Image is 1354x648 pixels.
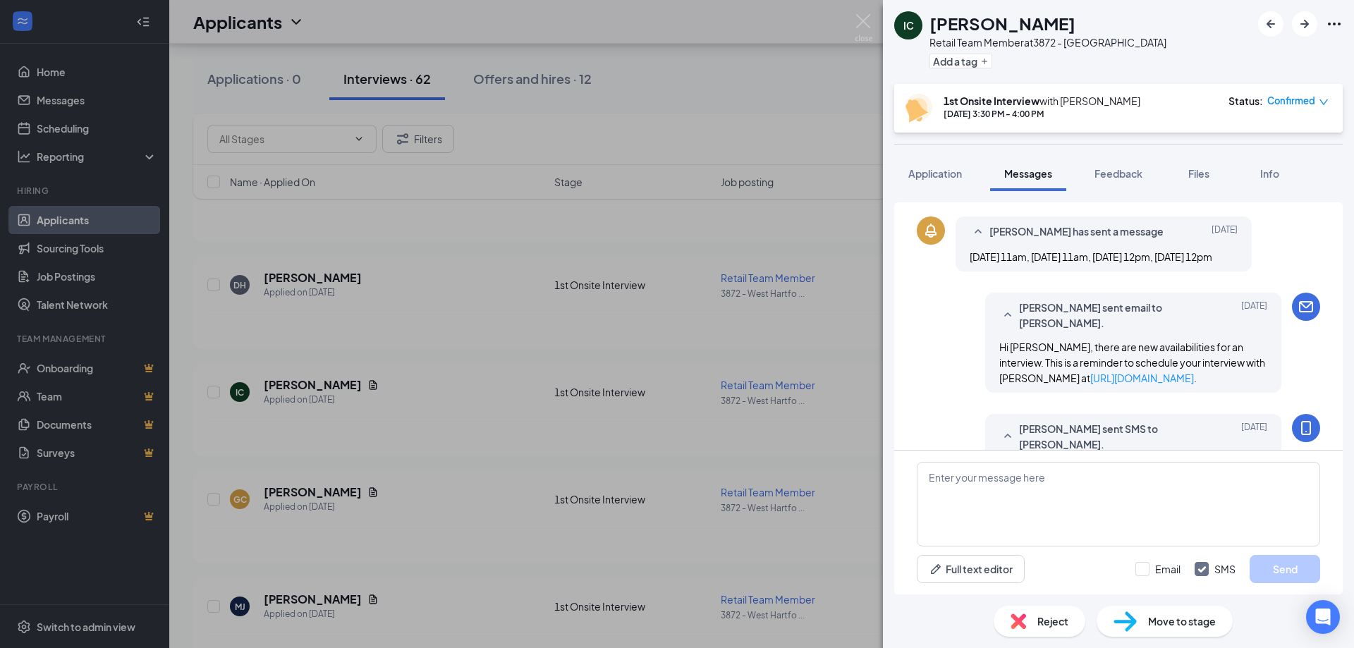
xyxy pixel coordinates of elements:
[1004,167,1052,180] span: Messages
[1019,300,1204,331] span: [PERSON_NAME] sent email to [PERSON_NAME].
[1262,16,1279,32] svg: ArrowLeftNew
[929,35,1166,49] div: Retail Team Member at 3872 - [GEOGRAPHIC_DATA]
[980,57,989,66] svg: Plus
[1306,600,1340,634] div: Open Intercom Messenger
[929,11,1075,35] h1: [PERSON_NAME]
[1326,16,1343,32] svg: Ellipses
[1298,298,1315,315] svg: Email
[1188,167,1209,180] span: Files
[1148,613,1216,629] span: Move to stage
[1267,94,1315,108] span: Confirmed
[1090,372,1194,384] a: [URL][DOMAIN_NAME]
[903,18,914,32] div: IC
[999,307,1016,324] svg: SmallChevronUp
[922,222,939,239] svg: Bell
[1094,167,1142,180] span: Feedback
[1296,16,1313,32] svg: ArrowRight
[970,224,987,240] svg: SmallChevronUp
[908,167,962,180] span: Application
[1292,11,1317,37] button: ArrowRight
[1258,11,1283,37] button: ArrowLeftNew
[999,428,1016,445] svg: SmallChevronUp
[999,341,1265,384] span: Hi [PERSON_NAME], there are new availabilities for an interview. This is a reminder to schedule y...
[944,108,1140,120] div: [DATE] 3:30 PM - 4:00 PM
[929,562,943,576] svg: Pen
[929,54,992,68] button: PlusAdd a tag
[1298,420,1315,436] svg: MobileSms
[944,94,1039,107] b: 1st Onsite Interview
[917,555,1025,583] button: Full text editorPen
[989,224,1164,240] span: [PERSON_NAME] has sent a message
[1212,224,1238,240] span: [DATE]
[1019,421,1204,452] span: [PERSON_NAME] sent SMS to [PERSON_NAME].
[1228,94,1263,108] div: Status :
[1250,555,1320,583] button: Send
[1241,300,1267,331] span: [DATE]
[1319,97,1329,107] span: down
[970,250,1212,263] span: [DATE] 11am, [DATE] 11am, [DATE] 12pm, [DATE] 12pm
[1241,421,1267,452] span: [DATE]
[944,94,1140,108] div: with [PERSON_NAME]
[1260,167,1279,180] span: Info
[1037,613,1068,629] span: Reject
